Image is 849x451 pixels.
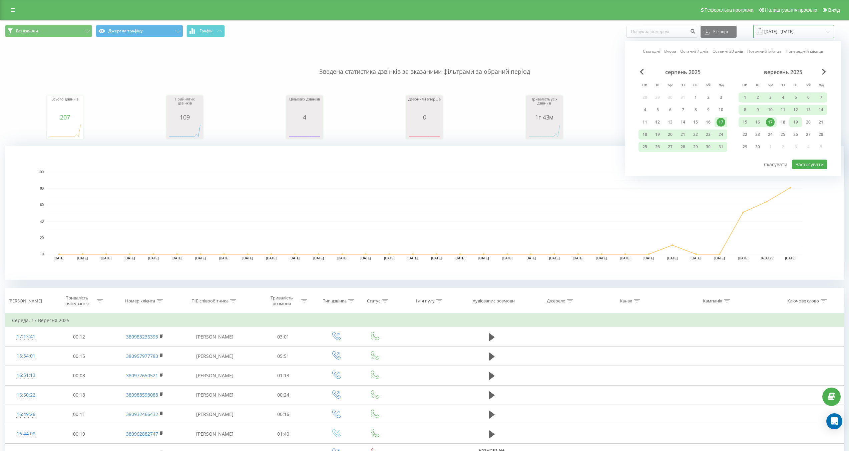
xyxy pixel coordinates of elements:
[384,256,395,260] text: [DATE]
[740,80,750,90] abbr: понеділок
[779,105,787,114] div: 11
[38,170,44,174] text: 100
[680,48,709,54] a: Останні 7 днів
[703,80,713,90] abbr: субота
[751,117,764,127] div: вт 16 вер 2025 р.
[766,93,775,102] div: 3
[191,298,229,304] div: ПІБ співробітника
[168,121,201,141] div: A chart.
[126,353,158,359] a: 380957977783
[704,93,713,102] div: 2
[47,385,111,405] td: 00:18
[40,187,44,190] text: 80
[178,405,251,424] td: [PERSON_NAME]
[804,118,813,127] div: 20
[168,114,201,121] div: 109
[47,424,111,444] td: 00:19
[753,118,762,127] div: 16
[42,252,44,256] text: 0
[431,256,442,260] text: [DATE]
[828,7,840,13] span: Вихід
[124,256,135,260] text: [DATE]
[701,26,737,38] button: Експорт
[741,130,749,139] div: 22
[126,431,158,437] a: 380962882747
[689,105,702,115] div: пт 8 серп 2025 р.
[777,105,789,115] div: чт 11 вер 2025 р.
[753,105,762,114] div: 9
[765,80,775,90] abbr: середа
[691,130,700,139] div: 22
[779,93,787,102] div: 4
[715,92,727,102] div: нд 3 серп 2025 р.
[288,114,321,121] div: 4
[666,130,675,139] div: 20
[691,105,700,114] div: 8
[653,143,662,151] div: 26
[739,142,751,152] div: пн 29 вер 2025 р.
[473,298,515,304] div: Аудіозапис розмови
[653,80,663,90] abbr: вівторок
[741,143,749,151] div: 29
[702,117,715,127] div: сб 16 серп 2025 р.
[713,48,743,54] a: Останні 30 днів
[126,392,158,398] a: 380988598088
[817,93,825,102] div: 7
[96,25,183,37] button: Джерела трафіку
[677,117,689,127] div: чт 14 серп 2025 р.
[641,105,649,114] div: 4
[8,298,42,304] div: [PERSON_NAME]
[691,93,700,102] div: 1
[717,93,725,102] div: 3
[5,25,92,37] button: Всі дзвінки
[753,80,763,90] abbr: вівторок
[815,105,827,115] div: нд 14 вер 2025 р.
[753,93,762,102] div: 2
[666,143,675,151] div: 27
[817,105,825,114] div: 14
[101,256,112,260] text: [DATE]
[785,256,796,260] text: [DATE]
[5,54,844,76] p: Зведена статистика дзвінків за вказаними фільтрами за обраний період
[689,142,702,152] div: пт 29 серп 2025 р.
[804,105,813,114] div: 13
[16,28,38,34] span: Всі дзвінки
[679,105,687,114] div: 7
[760,160,791,169] button: Скасувати
[651,130,664,140] div: вт 19 серп 2025 р.
[751,105,764,115] div: вт 9 вер 2025 р.
[826,413,842,429] div: Open Intercom Messenger
[691,80,701,90] abbr: п’ятниця
[178,347,251,366] td: [PERSON_NAME]
[766,118,775,127] div: 17
[126,333,158,340] a: 380983236393
[5,146,844,280] div: A chart.
[766,105,775,114] div: 10
[789,117,802,127] div: пт 19 вер 2025 р.
[178,366,251,385] td: [PERSON_NAME]
[677,105,689,115] div: чт 7 серп 2025 р.
[195,256,206,260] text: [DATE]
[59,295,95,306] div: Тривалість очікування
[48,114,82,121] div: 207
[678,80,688,90] abbr: четвер
[125,298,155,304] div: Номер клієнта
[747,48,782,54] a: Поточний місяць
[751,130,764,140] div: вт 23 вер 2025 р.
[408,97,441,114] div: Дзвонили вперше
[739,130,751,140] div: пн 22 вер 2025 р.
[715,130,727,140] div: нд 24 серп 2025 р.
[691,143,700,151] div: 29
[653,118,662,127] div: 12
[573,256,583,260] text: [DATE]
[816,80,826,90] abbr: неділя
[264,295,300,306] div: Тривалість розмови
[704,105,713,114] div: 9
[802,117,815,127] div: сб 20 вер 2025 р.
[48,121,82,141] svg: A chart.
[639,130,651,140] div: пн 18 серп 2025 р.
[702,92,715,102] div: сб 2 серп 2025 р.
[620,256,630,260] text: [DATE]
[704,130,713,139] div: 23
[753,130,762,139] div: 23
